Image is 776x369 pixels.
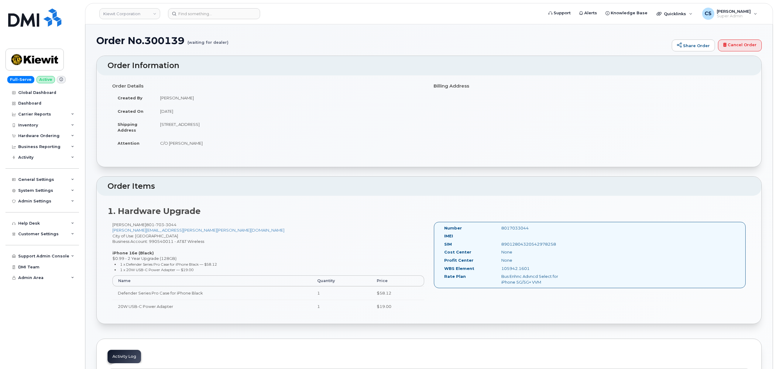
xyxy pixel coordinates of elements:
[497,257,577,263] div: None
[118,95,142,100] strong: Created By
[112,300,312,313] td: 20W USB-C Power Adapter
[718,40,762,52] a: Cancel Order
[164,222,177,227] span: 3044
[497,249,577,255] div: None
[312,275,371,286] th: Quantity
[112,228,284,233] a: [PERSON_NAME][EMAIL_ADDRESS][PERSON_NAME][PERSON_NAME][DOMAIN_NAME]
[112,84,424,89] h4: Order Details
[371,300,424,313] td: $19.00
[497,266,577,271] div: 105942.1601
[750,343,771,364] iframe: Messenger Launcher
[108,182,750,191] h2: Order Items
[497,225,577,231] div: 8017033044
[434,84,746,89] h4: Billing Address
[155,105,424,118] td: [DATE]
[444,225,462,231] label: Number
[497,274,577,285] div: Bus Enhnc Advncd Select for iPhone 5G/5G+ VVM
[96,35,669,46] h1: Order No.300139
[672,40,715,52] a: Share Order
[444,266,474,271] label: WBS Element
[155,91,424,105] td: [PERSON_NAME]
[497,241,577,247] div: 89012804320542978258
[371,286,424,300] td: $58.12
[154,222,164,227] span: 703
[444,257,473,263] label: Profit Center
[444,249,471,255] label: Cost Center
[112,286,312,300] td: Defender Series Pro Case for iPhone Black
[312,300,371,313] td: 1
[112,250,154,255] strong: iPhone 16e (Black)
[108,61,750,70] h2: Order Information
[108,206,201,216] strong: 1. Hardware Upgrade
[371,275,424,286] th: Price
[444,233,453,239] label: IMEI
[146,222,177,227] span: 801
[118,109,143,114] strong: Created On
[312,286,371,300] td: 1
[444,274,466,279] label: Rate Plan
[120,267,194,272] small: 1 x 20W USB-C Power Adapter — $19.00
[155,118,424,136] td: [STREET_ADDRESS]
[444,241,452,247] label: SIM
[108,222,429,318] div: [PERSON_NAME] City of Use: [GEOGRAPHIC_DATA] Business Account: 990540011 - AT&T Wireless $0.99 - ...
[118,122,137,133] strong: Shipping Address
[118,141,139,146] strong: Attention
[120,262,217,267] small: 1 x Defender Series Pro Case for iPhone Black — $58.12
[155,136,424,150] td: C/O [PERSON_NAME]
[187,35,228,45] small: (waiting for dealer)
[112,275,312,286] th: Name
